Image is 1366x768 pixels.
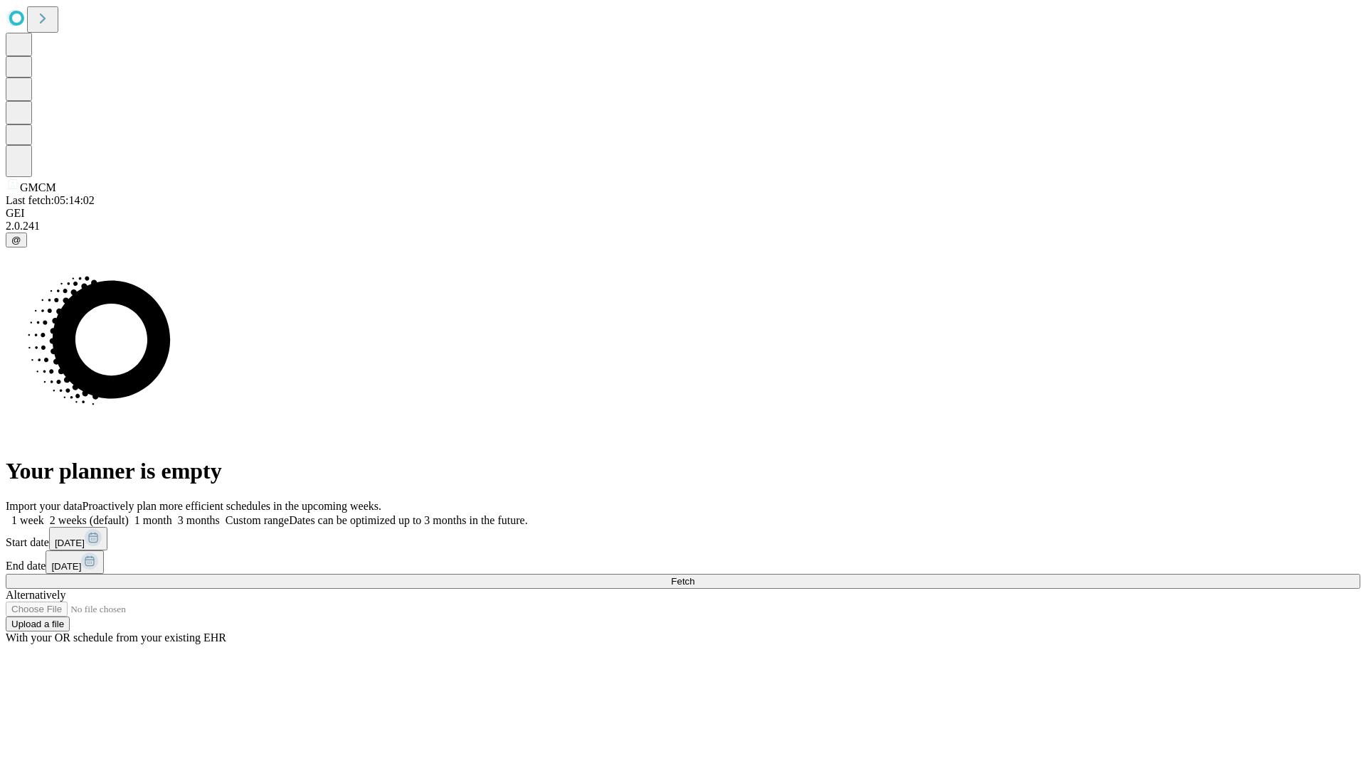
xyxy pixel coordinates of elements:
[6,589,65,601] span: Alternatively
[6,574,1360,589] button: Fetch
[6,500,83,512] span: Import your data
[49,527,107,550] button: [DATE]
[226,514,289,526] span: Custom range
[6,458,1360,484] h1: Your planner is empty
[289,514,527,526] span: Dates can be optimized up to 3 months in the future.
[178,514,220,526] span: 3 months
[11,514,44,526] span: 1 week
[83,500,381,512] span: Proactively plan more efficient schedules in the upcoming weeks.
[6,550,1360,574] div: End date
[50,514,129,526] span: 2 weeks (default)
[6,220,1360,233] div: 2.0.241
[6,194,95,206] span: Last fetch: 05:14:02
[11,235,21,245] span: @
[6,233,27,247] button: @
[6,631,226,644] span: With your OR schedule from your existing EHR
[671,576,694,587] span: Fetch
[55,538,85,548] span: [DATE]
[6,617,70,631] button: Upload a file
[6,527,1360,550] div: Start date
[20,181,56,193] span: GMCM
[46,550,104,574] button: [DATE]
[134,514,172,526] span: 1 month
[51,561,81,572] span: [DATE]
[6,207,1360,220] div: GEI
